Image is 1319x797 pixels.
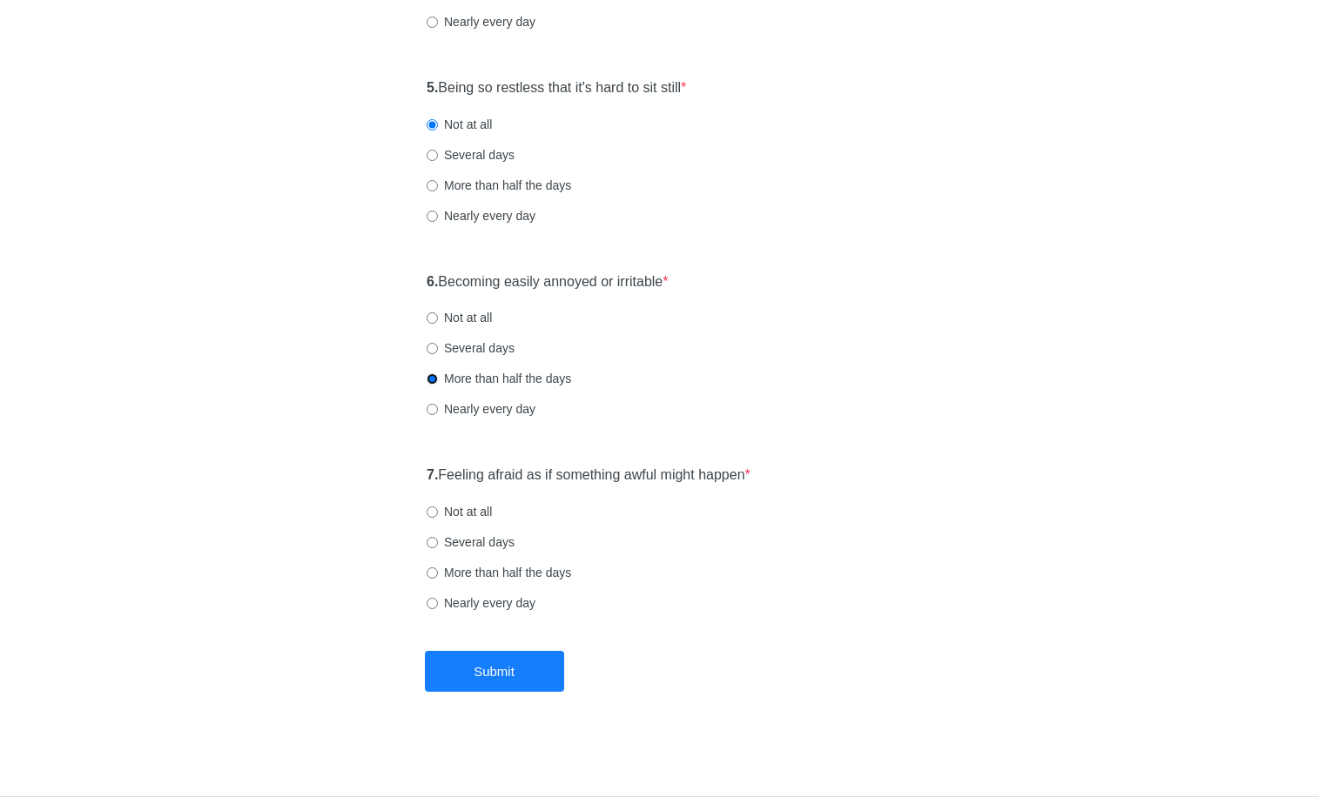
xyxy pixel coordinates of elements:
[427,373,438,385] input: More than half the days
[427,598,438,609] input: Nearly every day
[427,564,571,581] label: More than half the days
[427,13,535,30] label: Nearly every day
[427,207,535,224] label: Nearly every day
[427,274,438,289] strong: 6.
[427,594,535,612] label: Nearly every day
[427,119,438,131] input: Not at all
[427,465,750,486] label: Feeling afraid as if something awful might happen
[427,503,492,520] label: Not at all
[427,339,515,357] label: Several days
[427,146,515,164] label: Several days
[427,272,669,292] label: Becoming easily annoyed or irritable
[427,537,438,548] input: Several days
[427,467,438,482] strong: 7.
[427,506,438,518] input: Not at all
[427,404,438,415] input: Nearly every day
[427,150,438,161] input: Several days
[427,80,438,95] strong: 5.
[427,400,535,418] label: Nearly every day
[427,116,492,133] label: Not at all
[427,343,438,354] input: Several days
[427,78,686,98] label: Being so restless that it's hard to sit still
[427,533,515,551] label: Several days
[427,312,438,324] input: Not at all
[427,567,438,579] input: More than half the days
[427,309,492,326] label: Not at all
[427,177,571,194] label: More than half the days
[427,17,438,28] input: Nearly every day
[427,180,438,191] input: More than half the days
[425,651,564,692] button: Submit
[427,211,438,222] input: Nearly every day
[427,370,571,387] label: More than half the days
